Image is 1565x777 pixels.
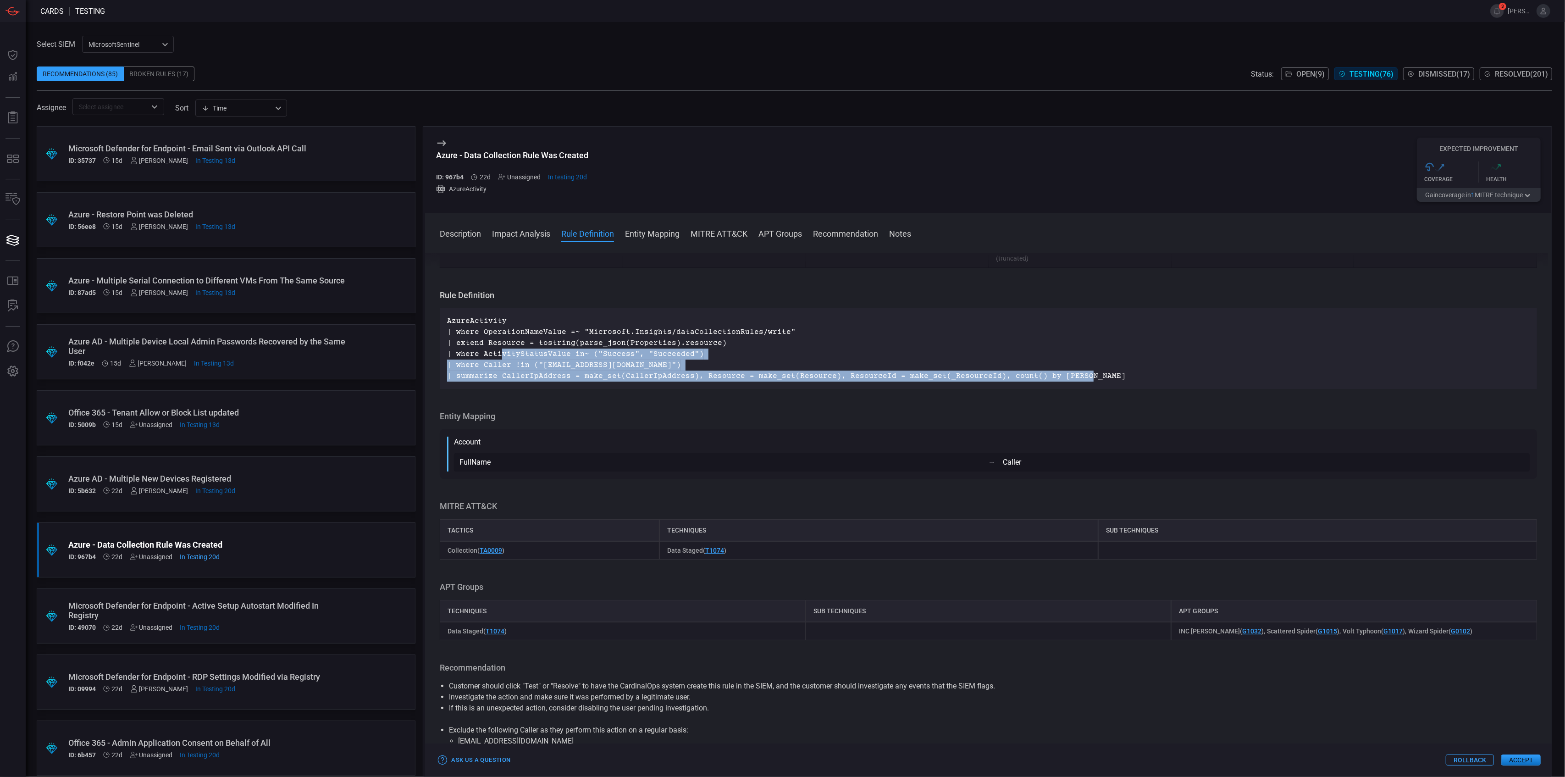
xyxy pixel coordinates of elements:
div: → [981,457,1003,468]
div: Tactics [440,519,659,541]
div: Azure - Data Collection Rule Was Created [68,540,349,549]
span: Open ( 9 ) [1296,70,1325,78]
div: FullName [459,457,981,468]
button: Notes [889,228,911,239]
button: Inventory [2,189,24,211]
button: APT Groups [758,228,802,239]
div: Caller [1003,457,1524,468]
span: Aug 05, 2025 3:00 PM [196,157,236,164]
div: Office 365 - Tenant Allow or Block List updated [68,408,349,417]
button: Resolved(201) [1480,67,1552,80]
h5: ID: f042e [68,360,94,367]
span: Status: [1251,70,1274,78]
button: Dashboard [2,44,24,66]
button: Ask Us A Question [2,336,24,358]
div: Unassigned [130,751,173,759]
div: Time [202,104,272,113]
span: Jul 29, 2025 3:00 PM [180,751,220,759]
li: Exclude the following Caller as they perform this action on a regular basis: [449,725,1528,747]
button: Gaincoverage in1MITRE technique [1417,188,1541,202]
a: G1017 [1383,627,1403,635]
span: [PERSON_NAME].jung [1508,7,1533,15]
h5: ID: 09994 [68,685,96,693]
button: Cards [2,229,24,251]
div: AzureActivity [436,184,588,194]
h5: ID: 5009b [68,421,96,428]
span: Jul 29, 2025 3:00 PM [180,553,220,561]
span: Aug 03, 2025 8:50 AM [112,289,123,296]
span: Jul 27, 2025 9:12 AM [112,624,123,631]
div: Health [1487,176,1541,183]
span: Dismissed ( 17 ) [1418,70,1470,78]
h5: ID: 49070 [68,624,96,631]
div: Azure AD - Multiple New Devices Registered [68,474,349,483]
button: Rollback [1446,755,1494,766]
h5: ID: 6b457 [68,751,96,759]
div: Sub techniques [806,600,1172,622]
button: Accept [1501,755,1541,766]
span: Aug 05, 2025 3:00 PM [196,223,236,230]
button: ALERT ANALYSIS [2,295,24,317]
span: Aug 03, 2025 8:49 AM [112,421,123,428]
span: Aug 03, 2025 8:49 AM [111,360,122,367]
h5: ID: 5b632 [68,487,96,494]
h5: ID: 967b4 [436,173,464,181]
span: Wizard Spider ( ) [1408,627,1472,635]
span: Assignee [37,103,66,112]
a: G1015 [1318,627,1337,635]
h3: APT Groups [440,582,1537,593]
span: Aug 05, 2025 3:00 PM [194,360,234,367]
div: APT Groups [1171,600,1537,622]
a: TA0009 [480,547,502,554]
div: Azure - Restore Point was Deleted [68,210,349,219]
div: [PERSON_NAME] [130,223,188,230]
span: Jul 29, 2025 3:00 PM [180,624,220,631]
div: [PERSON_NAME] [129,360,187,367]
h5: ID: 967b4 [68,553,96,561]
div: Techniques [440,600,806,622]
button: Detections [2,66,24,88]
input: Select assignee [75,101,146,112]
span: Jul 29, 2025 3:00 PM [548,173,587,181]
button: Rule Catalog [2,270,24,292]
button: Reports [2,107,24,129]
span: Aug 03, 2025 8:50 AM [112,157,123,164]
button: Description [440,228,481,239]
button: Open [148,100,161,113]
button: Entity Mapping [625,228,680,239]
li: [EMAIL_ADDRESS][DOMAIN_NAME] [458,736,1519,747]
span: Aug 05, 2025 3:00 PM [180,421,220,428]
button: Recommendation [813,228,878,239]
div: Unassigned [130,553,173,561]
label: Select SIEM [37,40,75,49]
span: 1 [1471,191,1475,199]
div: Unassigned [130,421,173,428]
label: sort [175,104,188,112]
li: Customer should click "Test" or "Resolve" to have the CardinalOps system create this rule in the ... [449,681,1528,692]
a: T1074 [705,547,724,554]
span: INC [PERSON_NAME] ( ) [1179,627,1264,635]
button: Testing(76) [1334,67,1398,80]
span: Jul 27, 2025 9:12 AM [112,553,123,561]
h3: MITRE ATT&CK [440,501,1537,512]
div: [PERSON_NAME] [130,685,188,693]
h5: ID: 87ad5 [68,289,96,296]
li: Investigate the action and make sure it was performed by a legitimate user. [449,692,1528,703]
button: Dismissed(17) [1403,67,1474,80]
button: Impact Analysis [492,228,550,239]
h5: ID: 56ee8 [68,223,96,230]
p: MicrosoftSentinel [88,40,159,49]
div: Office 365 - Admin Application Consent on Behalf of All [68,738,349,748]
div: Microsoft Defender for Endpoint - Email Sent via Outlook API Call [68,144,349,153]
button: Ask Us a Question [436,753,513,767]
h3: Recommendation [440,662,1537,673]
span: Volt Typhoon ( ) [1343,627,1405,635]
div: Microsoft Defender for Endpoint - RDP Settings Modified via Registry [68,672,349,682]
div: [PERSON_NAME] [130,157,188,164]
div: Azure - Data Collection Rule Was Created [436,150,588,160]
span: 3 [1499,3,1506,10]
p: AzureActivity | where OperationNameValue =~ "Microsoft.Insights/dataCollectionRules/write" | exte... [447,316,1530,382]
button: Preferences [2,361,24,383]
h5: ID: 35737 [68,157,96,164]
div: Broken Rules (17) [124,67,194,81]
